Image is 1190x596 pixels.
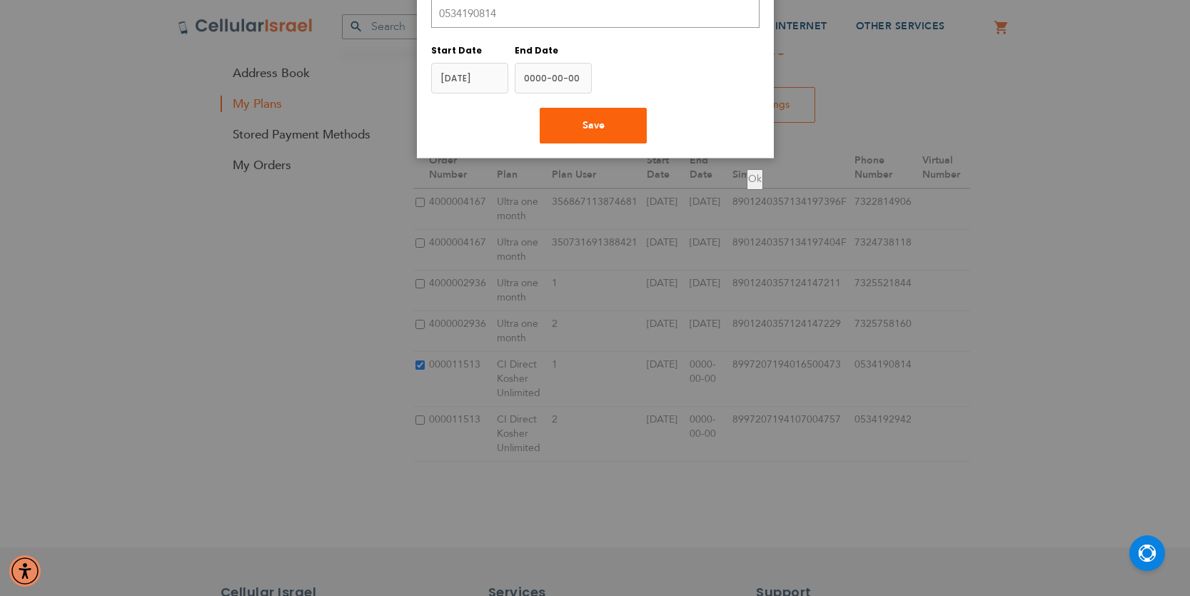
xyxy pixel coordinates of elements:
input: y-MM-dd [431,63,508,94]
span: Save [583,118,605,132]
div: Accessibility Menu [9,555,41,587]
span: End Date [515,44,558,56]
span: Start Date [431,44,482,56]
button: Save [540,108,647,143]
span: Ok [748,172,762,186]
input: MM/DD/YYYY [515,63,592,94]
button: Ok [747,169,763,190]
